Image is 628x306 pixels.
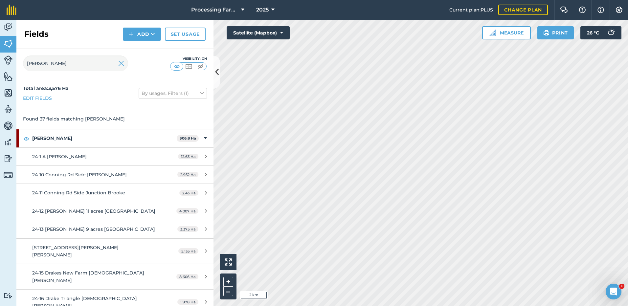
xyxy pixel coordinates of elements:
[537,26,574,39] button: Print
[16,184,213,202] a: 24-11 Conning Rd Side Junction Brooke2.43 Ha
[139,88,207,98] button: By usages, Filters (1)
[185,63,193,70] img: svg+xml;base64,PHN2ZyB4bWxucz0iaHR0cDovL3d3dy53My5vcmcvMjAwMC9zdmciIHdpZHRoPSI1MCIgaGVpZ2h0PSI0MC...
[24,29,49,39] h2: Fields
[196,63,205,70] img: svg+xml;base64,PHN2ZyB4bWxucz0iaHR0cDovL3d3dy53My5vcmcvMjAwMC9zdmciIHdpZHRoPSI1MCIgaGVpZ2h0PSI0MC...
[176,274,198,279] span: 8.606 Ha
[170,56,207,61] div: Visibility: On
[4,72,13,81] img: svg+xml;base64,PHN2ZyB4bWxucz0iaHR0cDovL3d3dy53My5vcmcvMjAwMC9zdmciIHdpZHRoPSI1NiIgaGVpZ2h0PSI2MC...
[227,26,290,39] button: Satellite (Mapbox)
[597,6,604,14] img: svg+xml;base64,PHN2ZyB4bWxucz0iaHR0cDovL3d3dy53My5vcmcvMjAwMC9zdmciIHdpZHRoPSIxNyIgaGVpZ2h0PSIxNy...
[16,202,213,220] a: 24-12 [PERSON_NAME] 11 acres [GEOGRAPHIC_DATA]4.007 Ha
[16,220,213,238] a: 24-13 [PERSON_NAME] 9 acres [GEOGRAPHIC_DATA]3.375 Ha
[4,22,13,32] img: svg+xml;base64,PD94bWwgdmVyc2lvbj0iMS4wIiBlbmNvZGluZz0idXRmLTgiPz4KPCEtLSBHZW5lcmF0b3I6IEFkb2JlIE...
[32,245,119,258] span: [STREET_ADDRESS][PERSON_NAME][PERSON_NAME]
[4,88,13,98] img: svg+xml;base64,PHN2ZyB4bWxucz0iaHR0cDovL3d3dy53My5vcmcvMjAwMC9zdmciIHdpZHRoPSI1NiIgaGVpZ2h0PSI2MC...
[23,135,29,142] img: svg+xml;base64,PHN2ZyB4bWxucz0iaHR0cDovL3d3dy53My5vcmcvMjAwMC9zdmciIHdpZHRoPSIxOCIgaGVpZ2h0PSIyNC...
[16,239,213,264] a: [STREET_ADDRESS][PERSON_NAME][PERSON_NAME]5.135 Ha
[4,293,13,299] img: svg+xml;base64,PD94bWwgdmVyc2lvbj0iMS4wIiBlbmNvZGluZz0idXRmLTgiPz4KPCEtLSBHZW5lcmF0b3I6IEFkb2JlIE...
[560,7,568,13] img: Two speech bubbles overlapping with the left bubble in the forefront
[179,190,198,196] span: 2.43 Ha
[32,208,155,214] span: 24-12 [PERSON_NAME] 11 acres [GEOGRAPHIC_DATA]
[489,30,496,36] img: Ruler icon
[615,7,623,13] img: A cog icon
[4,55,13,65] img: svg+xml;base64,PD94bWwgdmVyc2lvbj0iMS4wIiBlbmNvZGluZz0idXRmLTgiPz4KPCEtLSBHZW5lcmF0b3I6IEFkb2JlIE...
[619,284,624,289] span: 1
[225,258,232,266] img: Four arrows, one pointing top left, one top right, one bottom right and the last bottom left
[23,85,69,91] strong: Total area : 3,576 Ha
[16,109,213,129] div: Found 37 fields matching [PERSON_NAME]
[129,30,133,38] img: svg+xml;base64,PHN2ZyB4bWxucz0iaHR0cDovL3d3dy53My5vcmcvMjAwMC9zdmciIHdpZHRoPSIxNCIgaGVpZ2h0PSIyNC...
[587,26,599,39] span: 26 ° C
[191,6,238,14] span: Processing Farms
[32,129,177,147] strong: [PERSON_NAME]
[4,154,13,164] img: svg+xml;base64,PD94bWwgdmVyc2lvbj0iMS4wIiBlbmNvZGluZz0idXRmLTgiPz4KPCEtLSBHZW5lcmF0b3I6IEFkb2JlIE...
[173,63,181,70] img: svg+xml;base64,PHN2ZyB4bWxucz0iaHR0cDovL3d3dy53My5vcmcvMjAwMC9zdmciIHdpZHRoPSI1MCIgaGVpZ2h0PSI0MC...
[180,136,196,141] strong: 306.8 Ha
[498,5,548,15] a: Change plan
[4,39,13,49] img: svg+xml;base64,PHN2ZyB4bWxucz0iaHR0cDovL3d3dy53My5vcmcvMjAwMC9zdmciIHdpZHRoPSI1NiIgaGVpZ2h0PSI2MC...
[4,170,13,180] img: svg+xml;base64,PD94bWwgdmVyc2lvbj0iMS4wIiBlbmNvZGluZz0idXRmLTgiPz4KPCEtLSBHZW5lcmF0b3I6IEFkb2JlIE...
[7,5,16,15] img: fieldmargin Logo
[177,299,198,305] span: 1.978 Ha
[256,6,269,14] span: 2025
[177,226,198,232] span: 3.375 Ha
[178,154,198,159] span: 12.63 Ha
[165,28,206,41] a: Set usage
[580,26,621,39] button: 26 °C
[23,95,52,102] a: Edit fields
[4,121,13,131] img: svg+xml;base64,PD94bWwgdmVyc2lvbj0iMS4wIiBlbmNvZGluZz0idXRmLTgiPz4KPCEtLSBHZW5lcmF0b3I6IEFkb2JlIE...
[32,270,144,283] span: 24-15 Drakes New Farm [DEMOGRAPHIC_DATA] [PERSON_NAME]
[606,284,621,299] iframe: Intercom live chat
[23,55,128,71] input: Search
[32,226,155,232] span: 24-13 [PERSON_NAME] 9 acres [GEOGRAPHIC_DATA]
[4,137,13,147] img: svg+xml;base64,PD94bWwgdmVyc2lvbj0iMS4wIiBlbmNvZGluZz0idXRmLTgiPz4KPCEtLSBHZW5lcmF0b3I6IEFkb2JlIE...
[223,287,233,296] button: –
[4,104,13,114] img: svg+xml;base64,PD94bWwgdmVyc2lvbj0iMS4wIiBlbmNvZGluZz0idXRmLTgiPz4KPCEtLSBHZW5lcmF0b3I6IEFkb2JlIE...
[32,190,125,196] span: 24-11 Conning Rd Side Junction Brooke
[118,59,124,67] img: svg+xml;base64,PHN2ZyB4bWxucz0iaHR0cDovL3d3dy53My5vcmcvMjAwMC9zdmciIHdpZHRoPSIyMiIgaGVpZ2h0PSIzMC...
[177,172,198,177] span: 2.952 Ha
[16,129,213,147] div: [PERSON_NAME]306.8 Ha
[32,154,87,160] span: 24-1 A [PERSON_NAME]
[482,26,531,39] button: Measure
[178,248,198,254] span: 5.135 Ha
[543,29,549,37] img: svg+xml;base64,PHN2ZyB4bWxucz0iaHR0cDovL3d3dy53My5vcmcvMjAwMC9zdmciIHdpZHRoPSIxOSIgaGVpZ2h0PSIyNC...
[449,6,493,13] span: Current plan : PLUS
[16,166,213,184] a: 24-10 Conning Rd Side [PERSON_NAME]2.952 Ha
[16,264,213,289] a: 24-15 Drakes New Farm [DEMOGRAPHIC_DATA] [PERSON_NAME]8.606 Ha
[123,28,161,41] button: Add
[578,7,586,13] img: A question mark icon
[16,148,213,165] a: 24-1 A [PERSON_NAME]12.63 Ha
[604,26,617,39] img: svg+xml;base64,PD94bWwgdmVyc2lvbj0iMS4wIiBlbmNvZGluZz0idXRmLTgiPz4KPCEtLSBHZW5lcmF0b3I6IEFkb2JlIE...
[32,172,127,178] span: 24-10 Conning Rd Side [PERSON_NAME]
[176,208,198,214] span: 4.007 Ha
[223,277,233,287] button: +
